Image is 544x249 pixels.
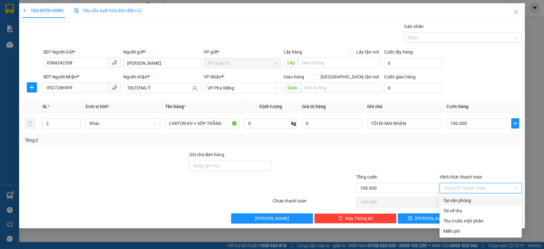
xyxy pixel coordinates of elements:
[415,215,449,222] span: [PERSON_NAME]
[231,213,313,223] button: [PERSON_NAME]
[354,48,381,55] span: Lấy tận nơi
[112,60,117,65] span: phone
[165,118,239,128] input: VD: Bàn, Ghế
[189,152,224,157] label: Ghi chú đơn hàng
[189,161,272,171] input: Ghi chú đơn hàng
[384,58,442,68] input: Cước lấy hàng
[301,83,381,93] input: Dọc đường
[22,8,64,13] span: TẠO ĐƠN HÀNG
[513,9,519,14] span: close
[284,83,301,93] span: Giao
[123,73,201,80] div: Người nhận
[207,83,278,93] span: VP Phú Riềng
[356,174,377,179] span: Tổng cước
[27,82,37,92] button: plus
[204,74,221,79] span: VP Nhận
[123,48,201,55] div: Người gửi
[439,174,482,179] label: Hình thức thanh toán
[384,74,416,79] label: Cước giao hàng
[446,104,468,109] span: Cước hàng
[338,216,343,221] span: delete
[25,118,35,128] button: delete
[27,85,37,90] span: plus
[192,85,197,91] span: user-add
[314,213,396,223] button: deleteXóa Thông tin
[272,197,356,209] div: Chưa thanh toán
[302,118,362,128] input: 0
[42,104,47,109] span: SL
[408,216,412,221] span: save
[384,49,413,55] label: Cước lấy hàng
[284,58,298,68] span: Lấy
[443,197,518,204] div: Tại văn phòng
[22,8,27,13] span: plus
[404,24,424,29] label: Gán nhãn
[511,121,519,126] span: plus
[86,104,110,109] span: Đơn vị tính
[291,118,297,128] span: kg
[43,48,121,55] div: SĐT Người Gửi
[345,215,373,222] span: Xóa Thông tin
[367,118,441,128] input: Ghi Chú
[298,58,381,68] input: Dọc đường
[507,3,525,21] button: Close
[284,49,302,55] span: Lấy hàng
[112,85,117,90] span: phone
[43,73,121,80] div: SĐT Người Nhận
[204,48,281,55] div: VP gửi
[302,104,326,109] span: Giá trị hàng
[255,215,289,222] span: [PERSON_NAME]
[443,207,518,214] div: Tài xế thu
[443,228,518,235] div: Miễn phí
[165,104,186,109] span: Tên hàng
[284,74,304,79] span: Giao hàng
[207,58,278,68] span: VP Quận 5
[259,104,282,109] span: Định lượng
[318,73,381,80] span: [GEOGRAPHIC_DATA] tận nơi
[384,83,442,93] input: Cước giao hàng
[443,217,518,224] div: Thu trước một phần
[74,8,141,13] span: Yêu cầu xuất hóa đơn điện tử
[398,213,459,223] button: save[PERSON_NAME]
[74,8,79,13] img: icon
[25,137,210,144] div: Tổng: 2
[511,118,519,128] button: plus
[364,100,444,113] th: Ghi chú
[90,119,156,128] span: Khác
